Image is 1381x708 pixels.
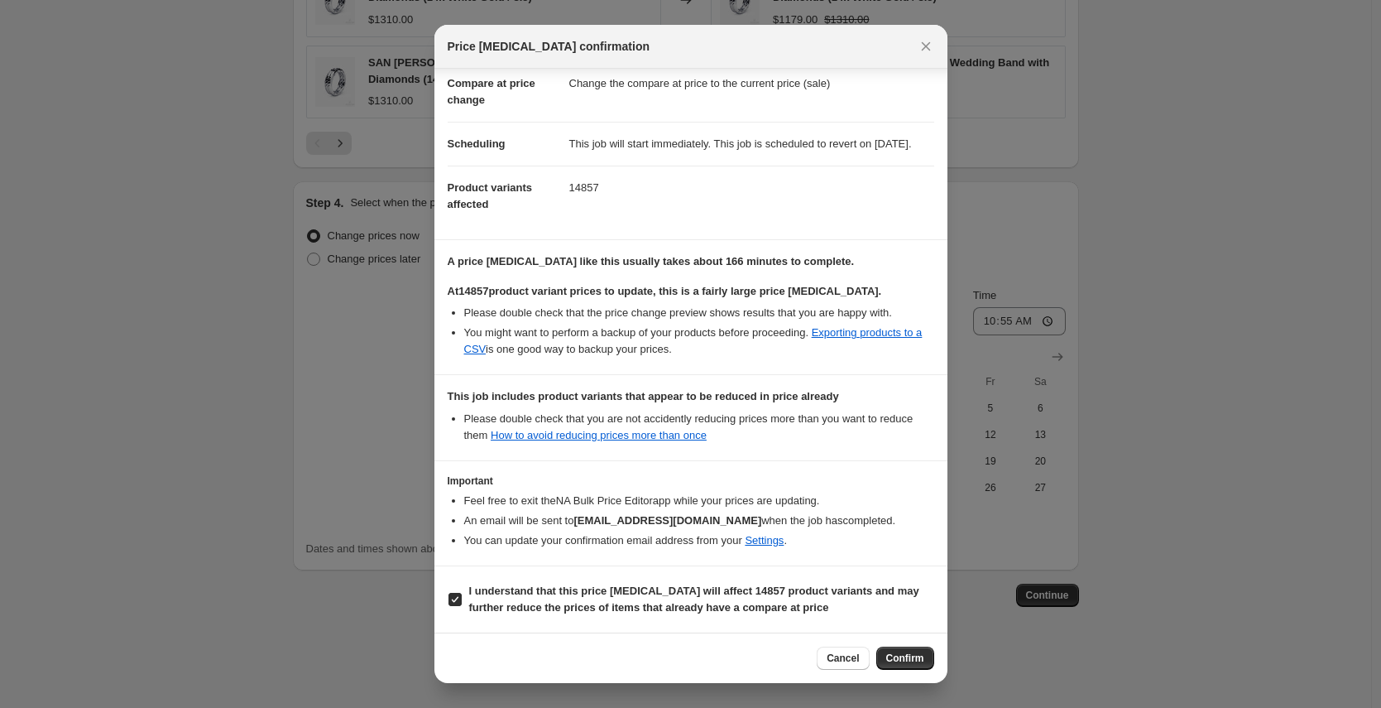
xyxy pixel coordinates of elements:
[569,122,934,166] dd: This job will start immediately. This job is scheduled to revert on [DATE].
[491,429,707,441] a: How to avoid reducing prices more than once
[448,137,506,150] span: Scheduling
[914,35,937,58] button: Close
[464,513,934,529] li: An email will be sent to when the job has completed .
[464,493,934,509] li: Feel free to exit the NA Bulk Price Editor app while your prices are updating.
[569,61,934,105] dd: Change the compare at price to the current price (sale)
[876,647,934,670] button: Confirm
[448,390,839,402] b: This job includes product variants that appear to be reduced in price already
[745,534,784,547] a: Settings
[448,38,650,55] span: Price [MEDICAL_DATA] confirmation
[573,514,761,527] b: [EMAIL_ADDRESS][DOMAIN_NAME]
[469,585,919,614] b: I understand that this price [MEDICAL_DATA] will affect 14857 product variants and may further re...
[448,285,882,297] b: At 14857 product variant prices to update, this is a fairly large price [MEDICAL_DATA].
[448,181,533,210] span: Product variants affected
[817,647,869,670] button: Cancel
[448,255,855,267] b: A price [MEDICAL_DATA] like this usually takes about 166 minutes to complete.
[464,532,934,549] li: You can update your confirmation email address from your .
[464,411,934,444] li: Please double check that you are not accidently reducing prices more than you want to reduce them
[464,305,934,321] li: Please double check that the price change preview shows results that you are happy with.
[827,652,859,665] span: Cancel
[464,325,934,358] li: You might want to perform a backup of your products before proceeding. is one good way to backup ...
[886,652,924,665] span: Confirm
[448,77,535,106] span: Compare at price change
[569,166,934,210] dd: 14857
[448,474,934,488] h3: Important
